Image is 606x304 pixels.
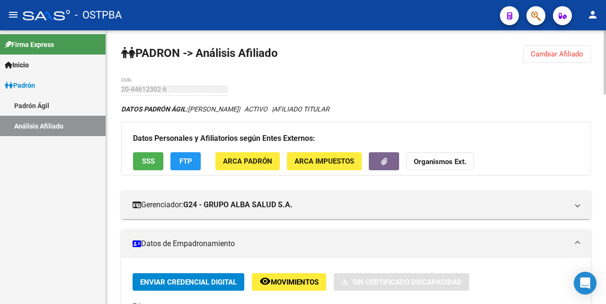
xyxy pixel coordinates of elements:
span: SSS [142,157,155,166]
button: Organismos Ext. [406,152,474,170]
button: ARCA Impuestos [287,152,362,170]
strong: PADRON -> Análisis Afiliado [121,46,278,60]
strong: Organismos Ext. [414,158,466,166]
mat-expansion-panel-header: Datos de Empadronamiento [121,230,591,258]
strong: DATOS PADRÓN ÁGIL: [121,105,188,113]
span: Enviar Credencial Digital [140,278,237,286]
span: ARCA Impuestos [294,157,354,166]
span: AFILIADO TITULAR [273,105,330,113]
button: SSS [133,152,163,170]
h3: Datos Personales y Afiliatorios según Entes Externos: [133,132,579,145]
span: Cambiar Afiliado [531,50,583,58]
button: Cambiar Afiliado [523,46,591,63]
mat-panel-title: Datos de Empadronamiento [133,239,568,249]
button: ARCA Padrón [215,152,280,170]
span: - OSTPBA [75,5,122,26]
span: ARCA Padrón [223,157,272,166]
strong: G24 - GRUPO ALBA SALUD S.A. [183,200,293,210]
span: Sin Certificado Discapacidad [352,278,462,286]
i: | ACTIVO | [121,105,330,113]
button: Movimientos [252,273,326,291]
button: FTP [170,152,201,170]
mat-expansion-panel-header: Gerenciador:G24 - GRUPO ALBA SALUD S.A. [121,191,591,219]
mat-icon: menu [8,9,19,20]
mat-icon: person [587,9,598,20]
button: Enviar Credencial Digital [133,273,244,291]
mat-panel-title: Gerenciador: [133,200,568,210]
span: Movimientos [271,278,319,286]
span: Padrón [5,80,35,91]
button: Sin Certificado Discapacidad [334,273,469,291]
span: Inicio [5,60,29,70]
span: [PERSON_NAME] [121,105,239,113]
span: Firma Express [5,39,54,50]
div: Open Intercom Messenger [574,272,597,295]
mat-icon: remove_red_eye [259,276,271,287]
span: FTP [179,157,192,166]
